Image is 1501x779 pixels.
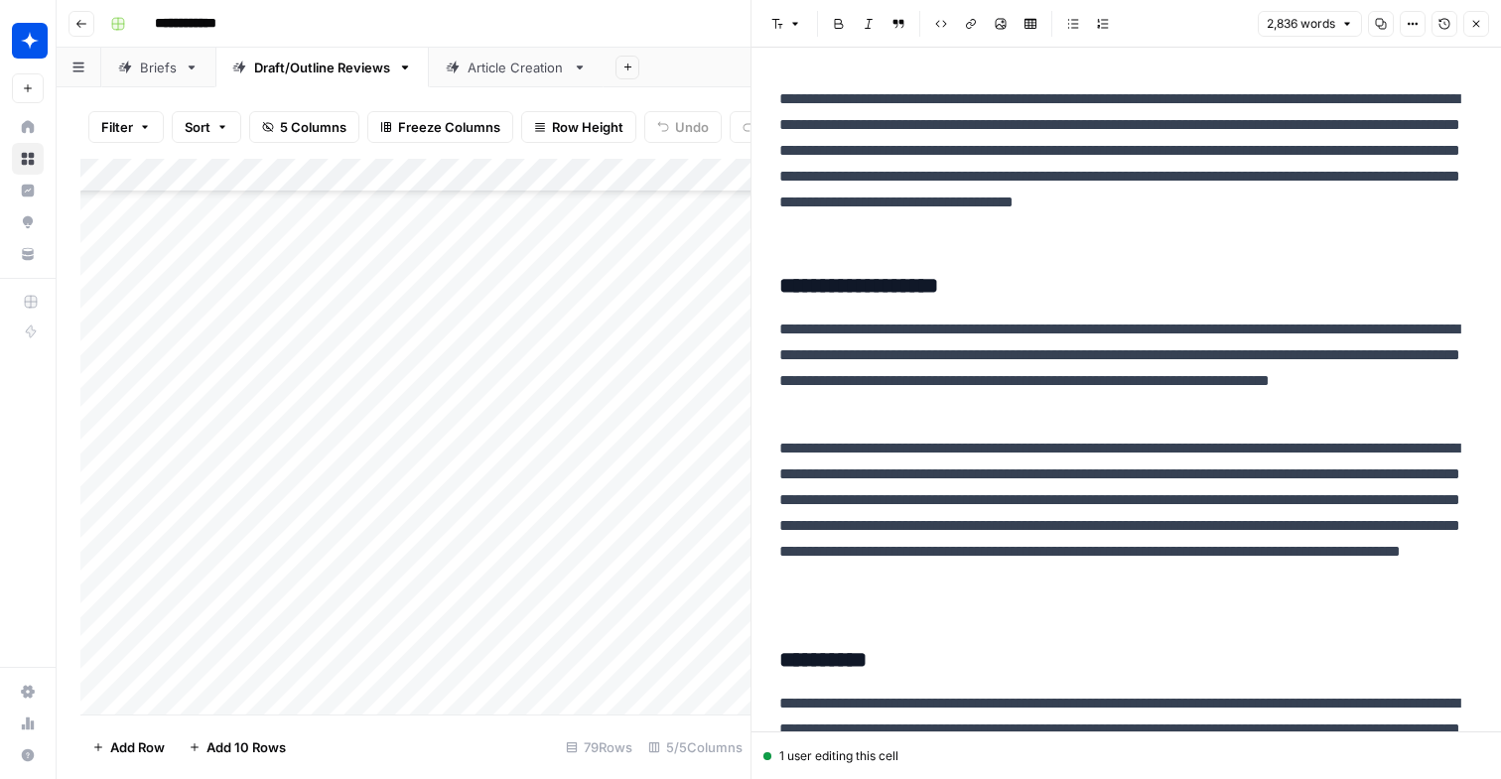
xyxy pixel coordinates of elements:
span: Add 10 Rows [206,737,286,757]
span: Row Height [552,117,623,137]
div: 5/5 Columns [640,731,750,763]
button: Add 10 Rows [177,731,298,763]
div: Draft/Outline Reviews [254,58,390,77]
span: Undo [675,117,709,137]
img: Wiz Logo [12,23,48,59]
a: Home [12,111,44,143]
div: Article Creation [468,58,565,77]
a: Usage [12,708,44,739]
button: Row Height [521,111,636,143]
a: Settings [12,676,44,708]
a: Your Data [12,238,44,270]
button: Freeze Columns [367,111,513,143]
button: Undo [644,111,722,143]
span: Filter [101,117,133,137]
button: Help + Support [12,739,44,771]
a: Draft/Outline Reviews [215,48,429,87]
div: 1 user editing this cell [763,747,1489,765]
span: 2,836 words [1267,15,1335,33]
a: Opportunities [12,206,44,238]
span: Add Row [110,737,165,757]
a: Browse [12,143,44,175]
button: 5 Columns [249,111,359,143]
button: Filter [88,111,164,143]
button: 2,836 words [1258,11,1362,37]
button: Workspace: Wiz [12,16,44,65]
button: Add Row [80,731,177,763]
a: Insights [12,175,44,206]
span: Sort [185,117,210,137]
div: 79 Rows [558,731,640,763]
span: Freeze Columns [398,117,500,137]
span: 5 Columns [280,117,346,137]
div: Briefs [140,58,177,77]
a: Article Creation [429,48,604,87]
a: Briefs [101,48,215,87]
button: Sort [172,111,241,143]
